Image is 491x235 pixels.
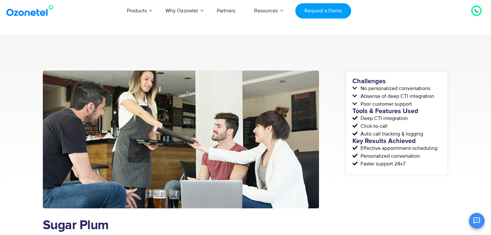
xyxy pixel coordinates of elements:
[295,3,351,19] a: Request a Demo
[352,108,441,114] h5: Tools & Features Used
[352,138,441,144] h5: Key Results Achieved
[359,92,434,100] span: Absense of deep CTI integration
[43,218,319,233] h1: Sugar Plum
[469,213,485,228] button: Open chat
[359,144,437,152] span: Effective appointment-scheduling
[359,130,423,138] span: Auto call tracking & logging
[359,85,430,92] span: No personalized conversations
[359,160,405,168] span: Faster support 24x7
[352,78,441,85] h5: Challenges
[359,100,412,108] span: Poor customer support
[359,152,420,160] span: Personalized conversation
[359,122,387,130] span: Click-to-call
[359,114,408,122] span: Deep CTI integration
